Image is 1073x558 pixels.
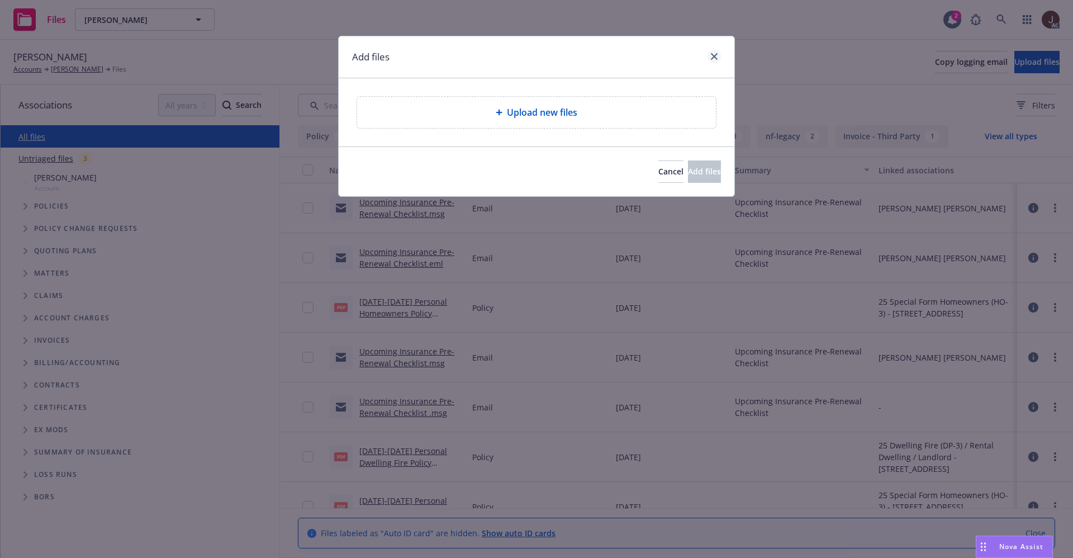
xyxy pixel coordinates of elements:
[352,50,390,64] h1: Add files
[658,166,683,177] span: Cancel
[976,536,1053,558] button: Nova Assist
[708,50,721,63] a: close
[658,160,683,183] button: Cancel
[976,536,990,557] div: Drag to move
[999,542,1043,551] span: Nova Assist
[357,96,716,129] div: Upload new files
[688,160,721,183] button: Add files
[688,166,721,177] span: Add files
[507,106,577,119] span: Upload new files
